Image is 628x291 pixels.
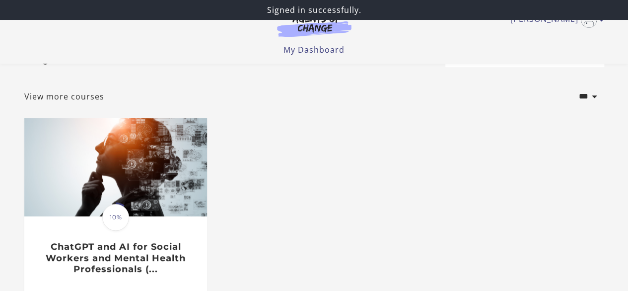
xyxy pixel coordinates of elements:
[267,14,362,37] img: Agents of Change Logo
[4,4,624,16] p: Signed in successfully.
[102,204,129,231] span: 10%
[24,42,138,66] h2: My courses
[283,44,345,55] a: My Dashboard
[510,12,599,28] a: Toggle menu
[24,91,104,102] a: View more courses
[35,241,196,275] h3: ChatGPT and AI for Social Workers and Mental Health Professionals (...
